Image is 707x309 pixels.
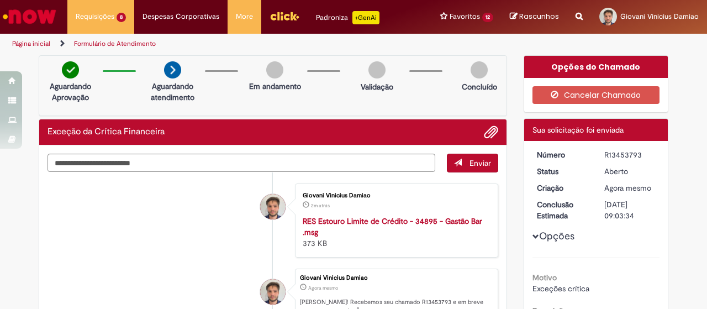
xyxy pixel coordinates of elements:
[316,11,379,24] div: Padroniza
[604,166,656,177] div: Aberto
[469,158,491,168] span: Enviar
[529,182,597,193] dt: Criação
[308,285,338,291] span: Agora mesmo
[1,6,58,28] img: ServiceNow
[62,61,79,78] img: check-circle-green.png
[300,275,492,281] div: Giovani Vinicius Damiao
[462,81,497,92] p: Concluído
[484,125,498,139] button: Adicionar anexos
[76,11,114,22] span: Requisições
[361,81,393,92] p: Validação
[529,149,597,160] dt: Número
[270,8,299,24] img: click_logo_yellow_360x200.png
[44,81,97,103] p: Aguardando Aprovação
[532,125,624,135] span: Sua solicitação foi enviada
[482,13,493,22] span: 12
[604,199,656,221] div: [DATE] 09:03:34
[450,11,480,22] span: Favoritos
[146,81,199,103] p: Aguardando atendimento
[471,61,488,78] img: img-circle-grey.png
[260,194,286,219] div: Giovani Vinicius Damiao
[8,34,463,54] ul: Trilhas de página
[529,199,597,221] dt: Conclusão Estimada
[532,86,660,104] button: Cancelar Chamado
[524,56,668,78] div: Opções do Chamado
[604,182,656,193] div: 27/08/2025 17:03:30
[303,216,487,249] div: 373 KB
[447,154,498,172] button: Enviar
[303,192,487,199] div: Giovani Vinicius Damiao
[249,81,301,92] p: Em andamento
[164,61,181,78] img: arrow-next.png
[519,11,559,22] span: Rascunhos
[117,13,126,22] span: 8
[311,202,330,209] span: 2m atrás
[604,183,651,193] time: 27/08/2025 17:03:30
[74,39,156,48] a: Formulário de Atendimento
[604,149,656,160] div: R13453793
[529,166,597,177] dt: Status
[532,273,557,282] b: Motivo
[308,285,338,291] time: 27/08/2025 17:03:30
[266,61,283,78] img: img-circle-grey.png
[352,11,379,24] p: +GenAi
[368,61,386,78] img: img-circle-grey.png
[303,216,482,237] a: RES Estouro Limite de Crédito - 34895 - Gastão Bar .msg
[12,39,50,48] a: Página inicial
[604,183,651,193] span: Agora mesmo
[236,11,253,22] span: More
[620,12,699,21] span: Giovani Vinicius Damiao
[532,284,589,294] span: Exceções crítica
[260,279,286,305] div: Giovani Vinicius Damiao
[48,127,165,137] h2: Exceção da Crítica Financeira Histórico de tíquete
[510,12,559,22] a: Rascunhos
[311,202,330,209] time: 27/08/2025 17:01:16
[143,11,219,22] span: Despesas Corporativas
[48,154,435,172] textarea: Digite sua mensagem aqui...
